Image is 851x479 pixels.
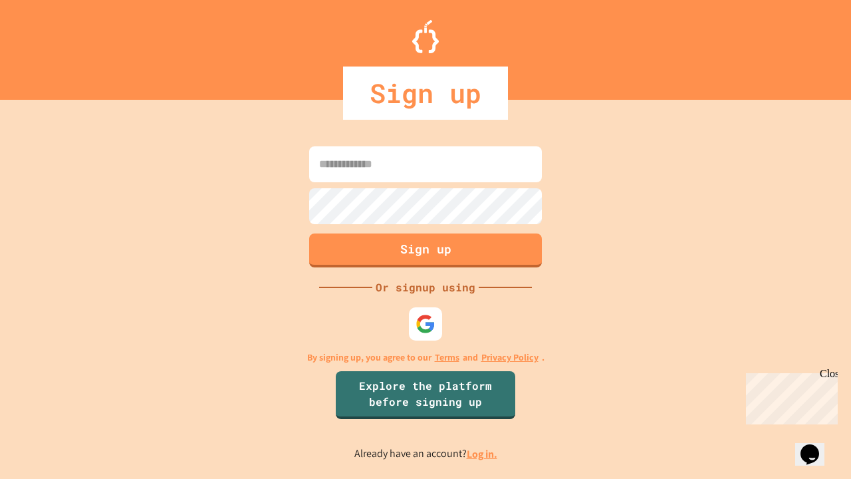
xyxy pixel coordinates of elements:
[481,351,539,365] a: Privacy Policy
[354,446,497,462] p: Already have an account?
[795,426,838,466] iframe: chat widget
[416,314,435,334] img: google-icon.svg
[307,351,545,365] p: By signing up, you agree to our and .
[412,20,439,53] img: Logo.svg
[336,371,515,419] a: Explore the platform before signing up
[741,368,838,424] iframe: chat widget
[343,67,508,120] div: Sign up
[372,279,479,295] div: Or signup using
[5,5,92,84] div: Chat with us now!Close
[467,447,497,461] a: Log in.
[309,234,542,267] button: Sign up
[435,351,459,365] a: Terms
